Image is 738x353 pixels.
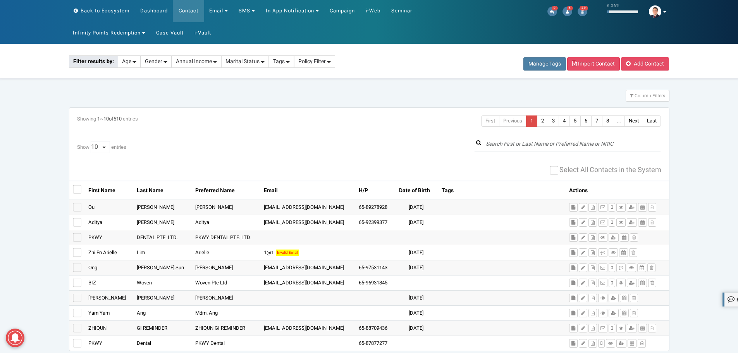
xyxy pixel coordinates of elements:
span: In App Notification [266,7,314,14]
span: [DATE] [409,309,423,317]
a: 8 [602,115,613,127]
span: i-Web [366,7,380,14]
span: Ong [88,264,97,271]
span: DENTAL PTE. LTD. [137,234,178,241]
span: Marital Status [225,57,260,65]
div: [PERSON_NAME] [PERSON_NAME] [PERSON_NAME] [DATE] [69,291,669,306]
span: Annual Income [176,57,212,65]
span: First Name [88,186,115,195]
span: Preferred Name [195,188,258,194]
span: Tags [442,186,454,195]
span: Actions [569,186,588,195]
a: 5 [569,115,581,127]
div: Ong [PERSON_NAME] Sun [PERSON_NAME] [EMAIL_ADDRESS][DOMAIN_NAME] 65-97531143 [DATE] [69,260,669,276]
span: [PERSON_NAME] [137,294,174,301]
span: i-Vault [194,29,211,36]
span: 1 10 510 [97,115,122,122]
span: [PERSON_NAME] [137,203,174,211]
span: PKWY DENTAL PTE. LTD. [195,234,251,241]
a: 6 [580,115,592,127]
span: 65-96931845 [359,279,387,286]
div: Zhi En Arielle Lim Arielle 1@1Invalid Email [DATE] [69,245,669,260]
span: Filter results by: [69,55,118,68]
span: [PERSON_NAME] [195,203,233,211]
a: First [481,115,499,127]
span: GI REMINDER [137,324,167,332]
span: Woven Pte Ltd [195,279,227,286]
div: PKWY Dental PKWY Dental 65-87877277 [69,336,669,351]
a: ... [613,115,625,127]
span: [PERSON_NAME] [88,294,126,301]
span: Showing [77,115,96,122]
span: [DATE] [409,264,423,271]
a: 5 [563,8,572,15]
div: Ou [PERSON_NAME] [PERSON_NAME] [EMAIL_ADDRESS][DOMAIN_NAME] 65-89278928 [DATE] [69,200,669,215]
a: i-Vault [189,22,217,44]
span: Woven [137,279,152,286]
small: 6.06% [607,3,619,9]
input: Search First or Last Name or Preferred Name or NRIC [474,137,661,152]
span: [EMAIL_ADDRESS][DOMAIN_NAME] [264,324,344,332]
span: entries [123,115,138,122]
span: 65-97531143 [359,264,387,271]
span: [EMAIL_ADDRESS][DOMAIN_NAME] [264,203,344,211]
div: BIZ Woven Woven Pte Ltd [EMAIL_ADDRESS][DOMAIN_NAME] 65-96931845 [69,276,669,291]
span: [PERSON_NAME] Sun [137,264,184,271]
div: PKWY DENTAL PTE. LTD. PKWY DENTAL PTE. LTD. [69,230,669,245]
span: Dental [137,339,151,347]
span: PKWY Dental [195,339,225,347]
span: Back to Ecosystem [81,7,129,14]
span: 29 [580,6,588,10]
span: Email [264,188,353,194]
span: of [109,115,114,122]
span: entries [111,143,126,151]
span: Campaign [330,7,355,14]
span: 65-89278928 [359,203,387,211]
span: Email [264,186,278,195]
span: Last Name [137,186,163,195]
span: Policy Filter [298,57,326,65]
span: Ang [137,309,146,317]
span: Last Name [137,188,189,194]
span: [PERSON_NAME] [137,219,174,226]
a: 4 [559,115,570,127]
span: BIZ [88,279,96,286]
a: Previous [499,115,526,127]
span: Select All Contacts in the System [559,165,661,175]
a: Next [624,115,643,127]
span: Add Contact [634,60,664,68]
a: 3 [548,115,559,127]
span: [PERSON_NAME] [195,294,233,301]
span: H/P [359,186,368,195]
div: Yam Yam Ang Mdm. Ang [DATE] [69,306,669,321]
span: Arielle [195,249,209,256]
span: Aditya [195,219,209,226]
span: 65-88709436 [359,324,387,332]
span: [EMAIL_ADDRESS][DOMAIN_NAME] [264,219,344,226]
span: [DATE] [409,249,423,256]
span: Zhi En Arielle [88,249,117,256]
a: 2 [537,115,548,127]
div: Aditya [PERSON_NAME] Aditya [EMAIL_ADDRESS][DOMAIN_NAME] 65-92399377 [DATE] [69,215,669,230]
span: 65-87877277 [359,339,387,347]
span: ZHIQUN [88,324,107,332]
span: ZHIQUN GI REMINDER [195,324,245,332]
span: Lim [137,249,145,256]
span: [DATE] [409,294,423,301]
div: ZHIQUN GI REMINDER ZHIQUN GI REMINDER [EMAIL_ADDRESS][DOMAIN_NAME] 65-88709436 [DATE] [69,321,669,336]
span: PKWY [88,339,102,347]
span: Contact [179,7,198,14]
a: Infinity Points Redemption [67,22,151,44]
span: [PERSON_NAME] [195,264,233,271]
span: Case Vault [156,29,184,36]
span: First Name [88,188,130,194]
span: Tags [273,57,285,65]
span: Gender [145,57,162,65]
a: 1 [526,115,537,127]
span: Dashboard [140,7,168,14]
a: 6.06% [601,1,644,21]
span: [DATE] [409,203,423,211]
span: 65-92399377 [359,219,387,226]
span: Age [122,57,131,65]
span: Mdm. Ang [195,309,218,317]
